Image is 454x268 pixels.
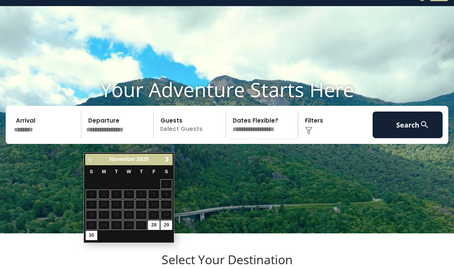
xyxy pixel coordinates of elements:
a: 30 [86,231,97,240]
a: Next [162,155,172,164]
h1: Your Adventure Starts Here [6,78,448,101]
span: Saturday [165,169,168,174]
span: Friday [152,169,156,174]
span: Next [164,156,170,163]
span: Sunday [90,169,93,174]
span: Thursday [140,169,143,174]
span: November [109,156,135,162]
span: Wednesday [127,169,131,174]
span: Monday [102,169,106,174]
a: 29 [160,220,172,230]
img: filter--v1.png [305,127,313,134]
p: Select Guests [156,112,225,138]
span: Tuesday [115,169,118,174]
button: Search [373,112,443,138]
span: 2025 [137,156,149,162]
img: search-regular-white.png [420,120,429,129]
a: 28 [148,220,160,230]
